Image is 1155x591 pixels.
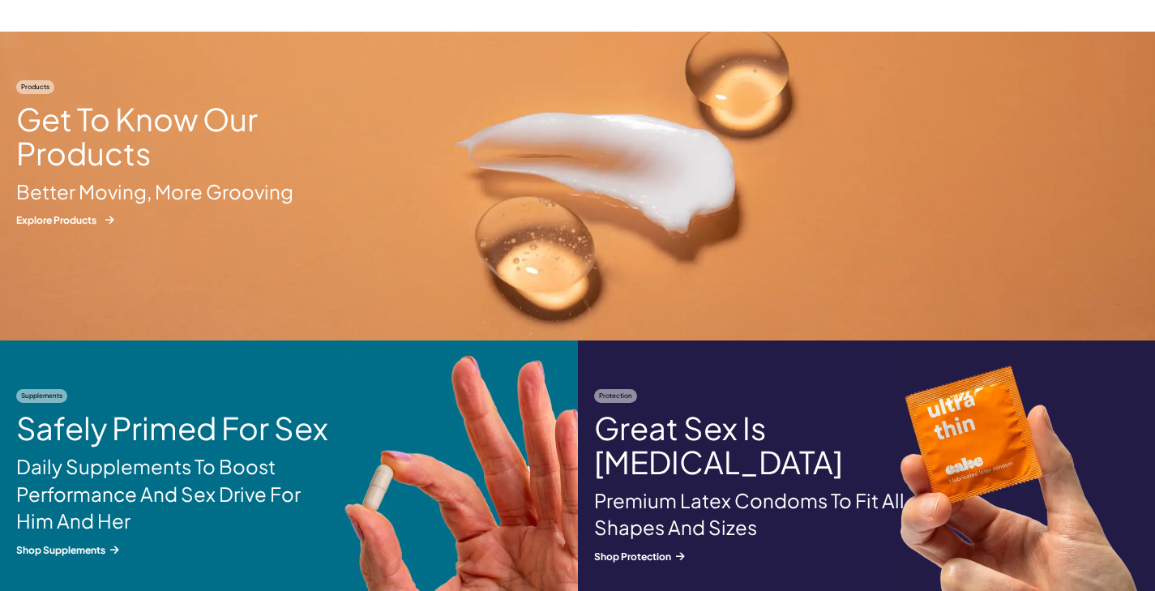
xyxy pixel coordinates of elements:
[16,389,67,403] span: Supplements
[16,213,308,227] p: Explore Products
[16,178,308,206] p: Better Moving, More Grooving
[16,543,340,557] span: Shop Supplements
[16,453,340,535] p: Daily Supplements To Boost Performance And Sex Drive For Him And Her
[594,487,918,542] p: Premium Latex Condoms To Fit All Shapes And Sizes
[594,550,918,563] span: Shop Protection
[594,411,918,479] h2: Great Sex Is [MEDICAL_DATA]
[594,389,637,403] span: Protection
[16,102,308,170] h2: Get to know our products
[16,411,340,445] h2: Safely Primed For Sex
[16,80,54,94] span: Products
